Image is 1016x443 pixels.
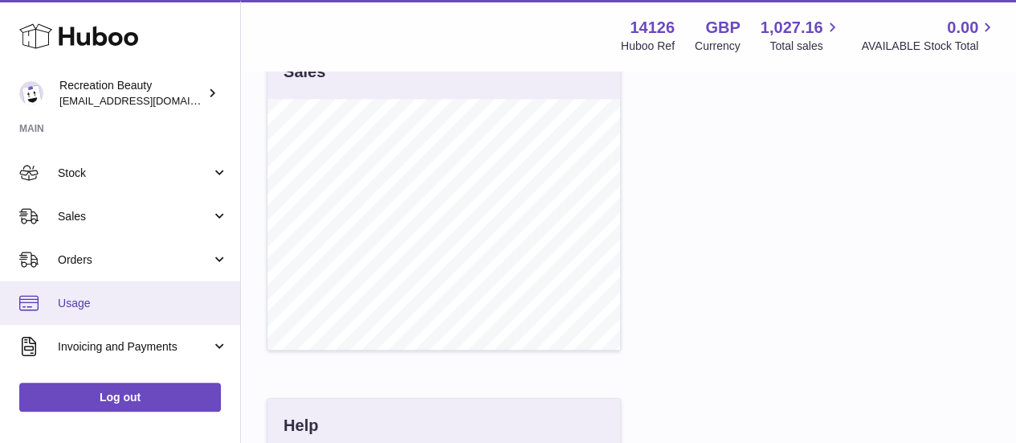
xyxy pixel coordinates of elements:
[58,209,211,224] span: Sales
[58,252,211,268] span: Orders
[761,17,823,39] span: 1,027.16
[861,17,997,54] a: 0.00 AVAILABLE Stock Total
[58,296,228,311] span: Usage
[630,17,675,39] strong: 14126
[947,17,978,39] span: 0.00
[58,339,211,355] span: Invoicing and Payments
[59,78,204,109] div: Recreation Beauty
[19,383,221,412] a: Log out
[861,39,997,54] span: AVAILABLE Stock Total
[761,17,842,54] a: 1,027.16 Total sales
[19,81,43,105] img: internalAdmin-14126@internal.huboo.com
[284,415,318,437] h3: Help
[705,17,740,39] strong: GBP
[284,61,325,83] h3: Sales
[58,166,211,181] span: Stock
[621,39,675,54] div: Huboo Ref
[59,94,236,107] span: [EMAIL_ADDRESS][DOMAIN_NAME]
[769,39,841,54] span: Total sales
[695,39,741,54] div: Currency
